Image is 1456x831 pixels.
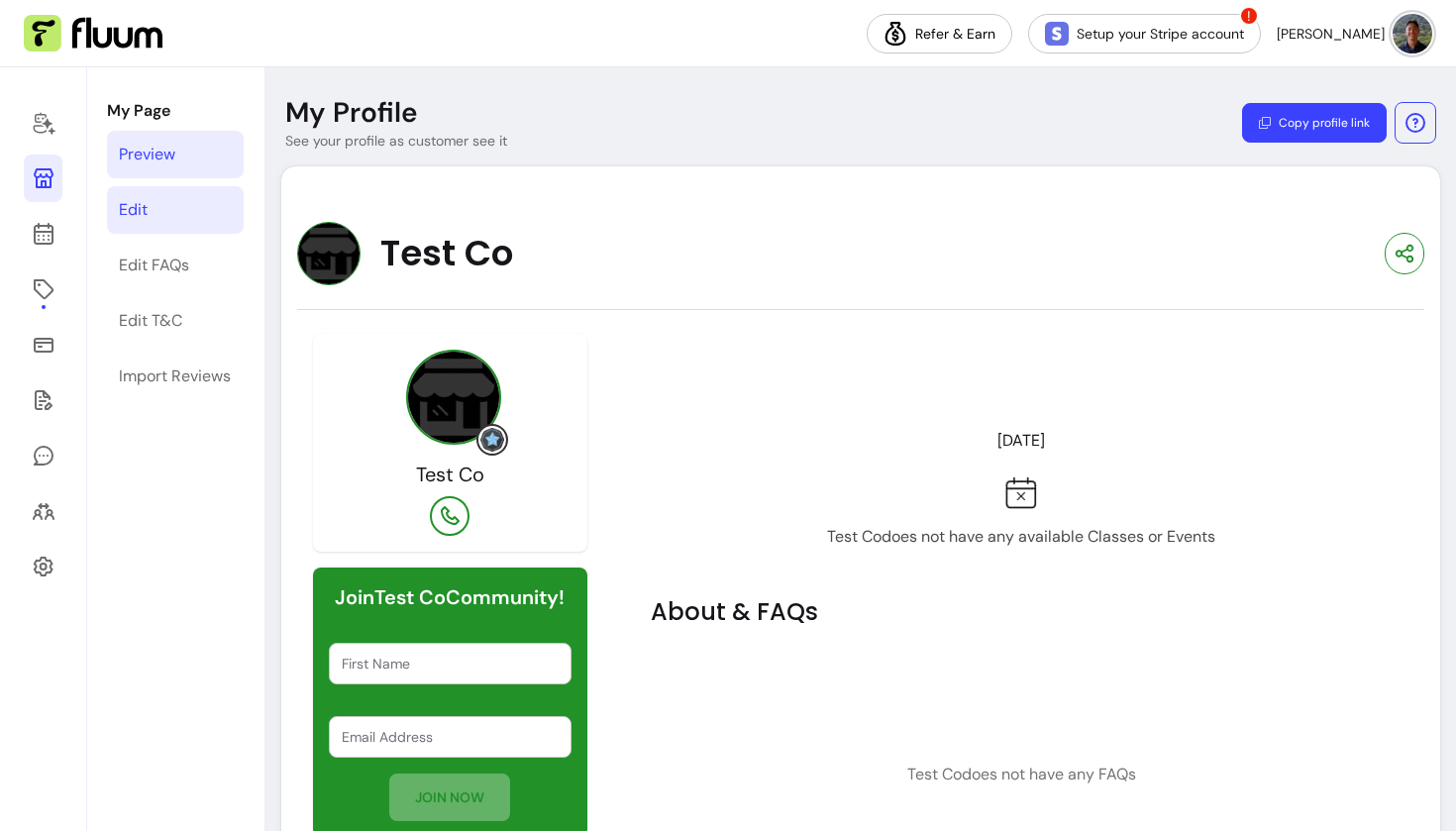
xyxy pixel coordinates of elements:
div: Edit T&C [119,309,182,333]
span: [PERSON_NAME] [1277,24,1385,44]
img: Provider image [297,222,361,285]
p: Test Co does not have any available Classes or Events [827,525,1215,549]
a: Clients [24,487,62,535]
img: avatar [1393,14,1432,53]
a: Setup your Stripe account [1028,14,1261,53]
div: Edit [119,198,148,222]
button: avatar[PERSON_NAME] [1277,14,1432,53]
span: Test Co [380,234,513,273]
a: Settings [24,543,62,590]
img: Grow [480,428,504,452]
img: Fluum Logo [24,15,162,52]
span: Test Co [416,462,484,487]
a: Sales [24,321,62,368]
input: First Name [342,654,559,674]
div: Import Reviews [119,364,231,388]
p: See your profile as customer see it [285,131,507,151]
span: ! [1239,6,1259,26]
p: My Page [107,99,244,123]
img: Stripe Icon [1045,22,1069,46]
h6: Join Test Co Community! [335,583,565,611]
a: Offerings [24,265,62,313]
img: Fully booked icon [1005,476,1037,509]
button: Copy profile link [1242,103,1387,143]
p: My Profile [285,95,418,131]
input: Email Address [342,727,559,747]
a: Preview [107,131,244,178]
a: Import Reviews [107,353,244,400]
a: Home [24,99,62,147]
a: Edit FAQs [107,242,244,289]
div: Edit FAQs [119,254,189,277]
a: My Page [24,155,62,202]
a: Edit T&C [107,297,244,345]
a: Edit [107,186,244,234]
a: Calendar [24,210,62,258]
div: Preview [119,143,175,166]
header: [DATE] [651,421,1394,461]
a: My Messages [24,432,62,479]
a: Forms [24,376,62,424]
h2: About & FAQs [651,596,1394,628]
a: Refer & Earn [867,14,1012,53]
p: Test Co does not have any FAQs [907,763,1136,786]
img: Provider image [406,350,501,445]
